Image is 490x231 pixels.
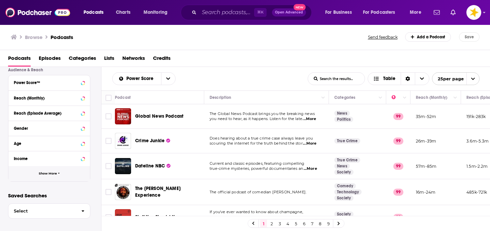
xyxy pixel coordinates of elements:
[8,203,90,219] button: Select
[393,113,403,120] p: 99
[115,133,131,149] img: Crime Junkie
[410,8,421,17] span: More
[334,157,360,163] a: True Crime
[334,189,362,195] a: Technology
[5,6,70,19] img: Podchaser - Follow, Share and Rate Podcasts
[448,7,458,18] a: Show notifications dropdown
[115,209,131,225] img: Stuff You Should Know
[69,53,96,67] span: Categories
[199,7,254,18] input: Search podcasts, credits, & more...
[431,7,442,18] a: Show notifications dropdown
[304,166,317,171] span: ...More
[393,163,403,169] p: 99
[115,184,131,200] img: The Joe Rogan Experience
[210,93,231,102] div: Description
[451,94,459,102] button: Column Actions
[122,53,145,67] a: Networks
[325,8,352,17] span: For Business
[260,220,267,228] a: 1
[405,7,430,18] button: open menu
[466,5,481,20] img: User Profile
[8,209,76,213] span: Select
[432,74,464,84] span: 25 per page
[392,93,401,102] div: Power Score
[39,53,61,67] a: Episodes
[14,154,85,162] button: Income
[210,111,315,116] span: The Global News Podcast brings you the breaking news
[113,76,161,81] button: open menu
[14,126,79,131] div: Gender
[139,7,176,18] button: open menu
[135,138,164,144] span: Crime Junkie
[466,189,487,195] p: 485k-721k
[268,220,275,228] a: 2
[116,8,130,17] span: Charts
[276,220,283,228] a: 3
[14,141,79,146] div: Age
[334,111,350,116] a: News
[393,138,403,144] p: 99
[14,93,85,102] button: Reach (Monthly)
[275,11,303,14] span: Open Advanced
[14,139,85,147] button: Age
[363,8,395,17] span: For Podcasters
[210,190,306,194] span: The official podcast of comedian [PERSON_NAME].
[366,34,400,40] button: Send feedback
[466,163,488,169] p: 1.5m-2.2m
[334,93,355,102] div: Categories
[416,189,435,195] p: 16m-24m
[432,72,480,85] button: open menu
[393,214,403,221] p: 99
[284,220,291,228] a: 4
[210,215,313,225] span: [DEMOGRAPHIC_DATA], the Stonewall Uprising, chaos theory, LS
[303,141,316,146] span: ...More
[466,114,486,119] p: 191k-283k
[383,76,395,81] span: Table
[401,73,415,85] div: Sort Direction
[368,72,429,85] button: Choose View
[466,215,488,220] p: 1.5m-2.2m
[153,53,171,67] span: Credits
[187,5,318,20] div: Search podcasts, credits, & more...
[376,94,385,102] button: Column Actions
[14,80,79,85] div: Power Score™
[8,53,31,67] a: Podcasts
[115,108,131,124] img: Global News Podcast
[135,163,165,169] span: Dateline NBC
[144,8,167,17] span: Monitoring
[115,93,131,102] div: Podcast
[8,68,90,72] p: Audience & Reach
[334,138,360,144] a: True Crime
[39,172,57,176] span: Show More
[14,78,85,86] button: Power Score™
[334,117,353,122] a: Politics
[105,113,112,119] span: Toggle select row
[301,220,307,228] a: 6
[359,7,405,18] button: open menu
[416,93,447,102] div: Reach (Monthly)
[334,169,354,175] a: Society
[294,4,306,10] span: New
[84,8,103,17] span: Podcasts
[105,189,112,195] span: Toggle select row
[25,34,42,40] h3: Browse
[334,195,354,201] a: Society
[161,73,175,85] button: open menu
[416,114,436,119] p: 35m-52m
[319,94,327,102] button: Column Actions
[272,8,306,16] button: Open AdvancedNew
[104,53,114,67] a: Lists
[14,124,85,132] button: Gender
[334,211,354,217] a: Society
[293,220,299,228] a: 5
[303,116,316,122] span: ...More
